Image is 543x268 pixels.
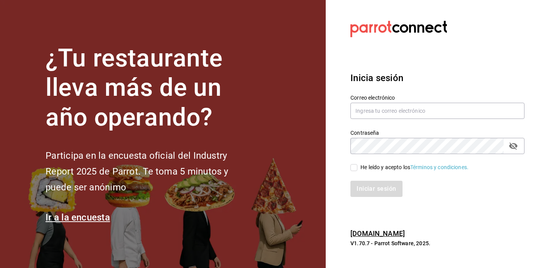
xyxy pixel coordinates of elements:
h1: ¿Tu restaurante lleva más de un año operando? [46,44,254,132]
h2: Participa en la encuesta oficial del Industry Report 2025 de Parrot. Te toma 5 minutos y puede se... [46,148,254,195]
button: passwordField [507,139,520,153]
a: Términos y condiciones. [410,164,469,170]
label: Correo electrónico [350,95,524,100]
label: Contraseña [350,130,524,135]
a: [DOMAIN_NAME] [350,229,405,237]
div: He leído y acepto los [360,163,469,171]
input: Ingresa tu correo electrónico [350,103,524,119]
a: Ir a la encuesta [46,212,110,223]
p: V1.70.7 - Parrot Software, 2025. [350,239,524,247]
h3: Inicia sesión [350,71,524,85]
